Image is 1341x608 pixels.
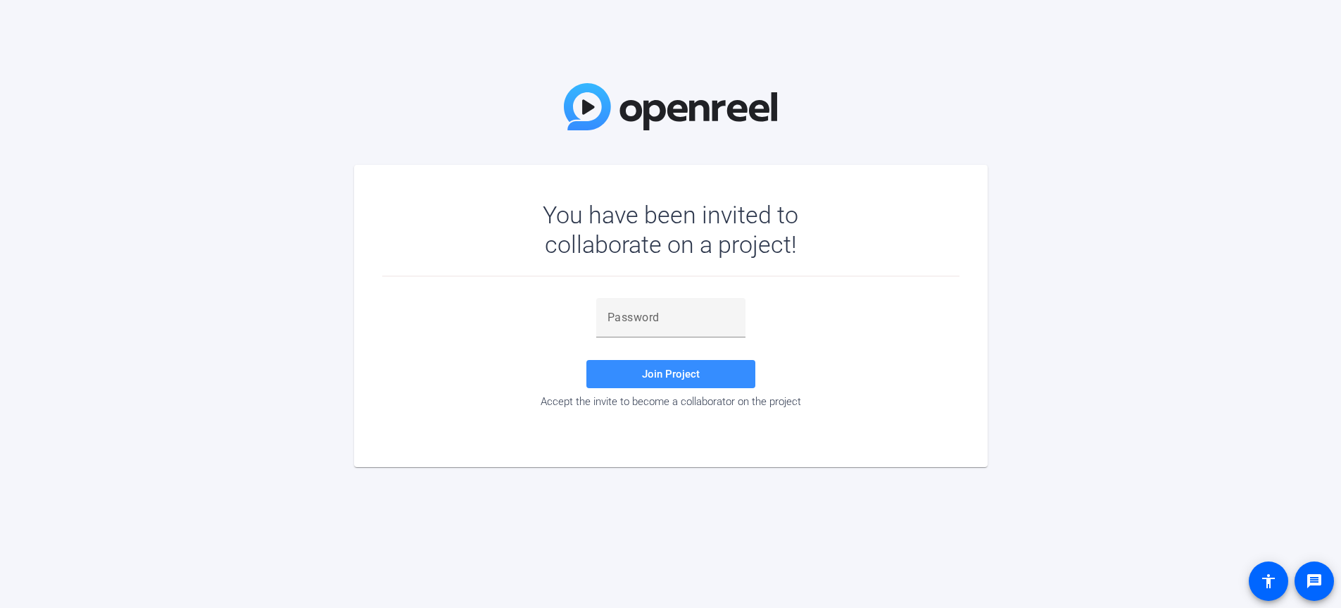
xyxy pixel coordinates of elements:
button: Join Project [586,360,755,388]
img: OpenReel Logo [564,83,778,130]
span: Join Project [642,368,700,380]
input: Password [607,309,734,326]
mat-icon: accessibility [1260,573,1277,590]
mat-icon: message [1306,573,1323,590]
div: You have been invited to collaborate on a project! [502,200,839,259]
div: Accept the invite to become a collaborator on the project [382,395,959,408]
